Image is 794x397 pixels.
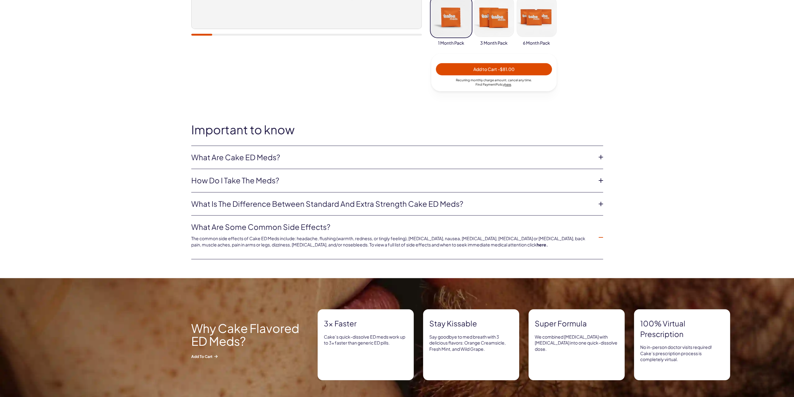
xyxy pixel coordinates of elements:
strong: Stay Kissable [429,318,513,329]
h2: Why Cake Flavored ED Meds? [191,321,304,348]
span: 3 Month Pack [480,40,508,46]
strong: Super formula [535,318,618,329]
span: 1 Month Pack [438,40,464,46]
a: What is the difference between Standard and Extra Strength Cake ED meds? [191,199,593,209]
a: here [504,82,511,86]
span: - $81.00 [498,66,514,72]
button: Add to Cart -$81.00 [436,63,552,75]
a: How do I take the meds? [191,175,593,186]
h2: Important to know [191,123,603,136]
a: here. [537,242,548,247]
span: Add to Cart [473,66,514,72]
p: The common side effects of Cake ED Meds include: headache, flushing (warmth, redness, or tingly f... [191,236,593,248]
p: Say goodbye to med breath with 3 delicious flavors: Orange Creamsicle, Fresh Mint, and Wild Grape. [429,334,513,352]
div: Recurring monthly charge amount , cancel any time. Policy . [436,78,552,87]
span: Find Payment [475,82,496,86]
p: We combined [MEDICAL_DATA] with [MEDICAL_DATA] into one quick-dissolve dose. [535,334,618,352]
strong: 3x Faster [324,318,407,329]
a: What are some common side effects? [191,222,593,232]
p: No in-person doctor visits required! Cake’s prescription process is completely virtual. [640,344,724,363]
strong: 100% virtual prescription [640,318,724,339]
a: What are Cake ED Meds? [191,152,593,163]
span: 6 Month Pack [523,40,550,46]
span: Add to Cart [191,354,304,359]
p: Cake’s quick-dissolve ED meds work up to 3x faster than generic ED pills. [324,334,407,346]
